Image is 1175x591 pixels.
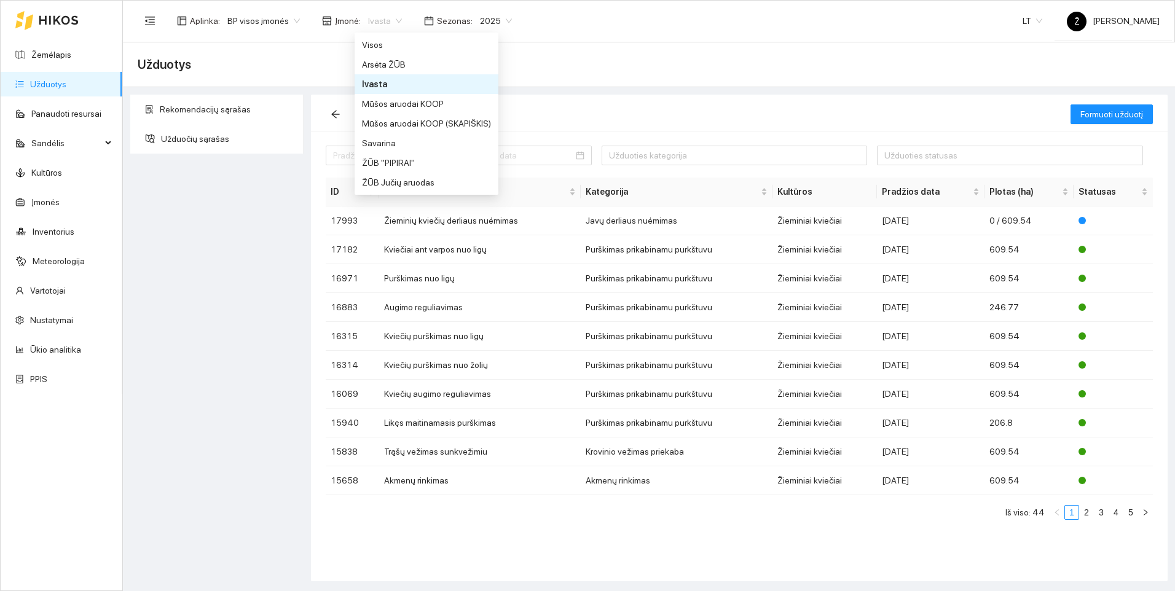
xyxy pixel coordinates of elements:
span: [PERSON_NAME] [1067,16,1160,26]
td: Žieminių kviečių derliaus nuėmimas [379,206,581,235]
th: Kultūros [772,178,877,206]
div: [DATE] [882,300,980,314]
td: Akmenų rinkimas [581,466,772,495]
a: Užduotys [30,79,66,89]
td: 16314 [326,351,379,380]
td: Žieminiai kviečiai [772,466,877,495]
span: LT [1023,12,1042,30]
div: ŽŪB Jučių aruodas [362,176,491,189]
span: Rekomendacijų sąrašas [160,97,294,122]
span: 0 / 609.54 [989,216,1032,225]
div: [DATE] [882,445,980,458]
th: this column's title is Statusas,this column is sortable [1074,178,1153,206]
td: 609.54 [984,322,1074,351]
a: PPIS [30,374,47,384]
li: 5 [1123,505,1138,520]
div: Visos [355,35,498,55]
th: this column's title is Plotas (ha),this column is sortable [984,178,1074,206]
div: ŽŪB "PIPIRAI" [362,156,491,170]
span: left [1053,509,1061,516]
a: Kultūros [31,168,62,178]
td: Purškimas prikabinamu purkštuvu [581,235,772,264]
th: this column's title is Kategorija,this column is sortable [581,178,772,206]
button: Formuoti užduotį [1071,104,1153,124]
a: 1 [1065,506,1079,519]
td: Kviečių purškimas nuo ligų [379,322,581,351]
li: 2 [1079,505,1094,520]
span: right [1142,509,1149,516]
div: [DATE] [882,272,980,285]
span: Formuoti užduotį [1080,108,1143,121]
td: Purškimas prikabinamu purkštuvu [581,409,772,437]
td: Purškimas prikabinamu purkštuvu [581,380,772,409]
a: 2 [1080,506,1093,519]
span: Ivasta [368,12,402,30]
input: Pabaigos data [463,149,573,162]
div: Visos [362,38,491,52]
div: Savarina [362,136,491,150]
td: Kviečiai ant varpos nuo ligų [379,235,581,264]
div: [DATE] [882,358,980,372]
li: 3 [1094,505,1109,520]
a: 4 [1109,506,1123,519]
span: Statusas [1079,185,1139,198]
a: Žemėlapis [31,50,71,60]
div: Mūšos aruodai KOOP (SKAPIŠKIS) [362,117,491,130]
th: this column's title is ID,this column is sortable [326,178,379,206]
button: right [1138,505,1153,520]
td: 16971 [326,264,379,293]
span: Sandėlis [31,131,101,155]
td: Purškimas prikabinamu purkštuvu [581,322,772,351]
td: Purškimas nuo ligų [379,264,581,293]
div: [DATE] [882,387,980,401]
td: Žieminiai kviečiai [772,293,877,322]
a: Inventorius [33,227,74,237]
a: Vartotojai [30,286,66,295]
li: 4 [1109,505,1123,520]
span: calendar [424,16,434,26]
a: Panaudoti resursai [31,109,101,119]
td: Krovinio vežimas priekaba [581,437,772,466]
div: [DATE] [882,474,980,487]
button: left [1050,505,1064,520]
td: 609.54 [984,351,1074,380]
div: [DATE] [882,214,980,227]
span: Ž [1074,12,1080,31]
td: 609.54 [984,235,1074,264]
li: Pirmyn [1138,505,1153,520]
td: 16315 [326,322,379,351]
li: Iš viso: 44 [1005,505,1045,520]
span: Sezonas : [437,14,473,28]
span: Pradžios data [882,185,970,198]
td: Žieminiai kviečiai [772,235,877,264]
span: arrow-left [326,109,345,119]
span: shop [322,16,332,26]
div: Ivasta [362,77,491,91]
a: Įmonės [31,197,60,207]
span: Įmonė : [335,14,361,28]
td: 609.54 [984,437,1074,466]
td: 609.54 [984,466,1074,495]
button: menu-fold [138,9,162,33]
div: Ivasta [355,74,498,94]
span: Užduotys [138,55,191,74]
td: Žieminiai kviečiai [772,206,877,235]
td: 246.77 [984,293,1074,322]
span: Plotas (ha) [989,185,1059,198]
td: Purškimas prikabinamu purkštuvu [581,351,772,380]
td: 609.54 [984,380,1074,409]
div: Savarina [355,133,498,153]
td: Žieminiai kviečiai [772,351,877,380]
span: menu-fold [144,15,155,26]
li: Atgal [1050,505,1064,520]
input: Pradžios data [333,149,443,162]
button: arrow-left [326,104,345,124]
span: ID [331,185,365,198]
span: Užduočių sąrašas [161,127,294,151]
a: 3 [1094,506,1108,519]
td: Kviečių augimo reguliavimas [379,380,581,409]
td: Javų derliaus nuėmimas [581,206,772,235]
td: Likęs maitinamasis purškimas [379,409,581,437]
li: 1 [1064,505,1079,520]
td: Kviečių purškimas nuo žolių [379,351,581,380]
